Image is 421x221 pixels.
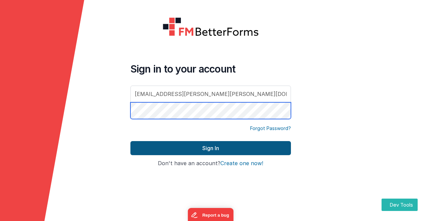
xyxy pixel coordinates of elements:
button: Sign In [130,141,291,155]
h4: Sign in to your account [130,63,291,75]
h4: Don't have an account? [130,160,291,167]
a: Forgot Password? [250,125,291,132]
button: Dev Tools [382,199,418,211]
input: Email Address [130,86,291,102]
button: Create one now! [220,160,263,167]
